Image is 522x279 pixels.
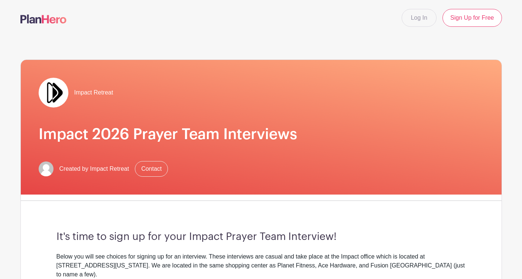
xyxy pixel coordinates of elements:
h1: Impact 2026 Prayer Team Interviews [39,125,484,143]
h3: It's time to sign up for your Impact Prayer Team Interview! [56,231,466,243]
span: Created by Impact Retreat [59,164,129,173]
img: logo-507f7623f17ff9eddc593b1ce0a138ce2505c220e1c5a4e2b4648c50719b7d32.svg [20,15,67,23]
div: Below you will see choices for signing up for an interview. These interviews are casual and take ... [56,252,466,279]
img: default-ce2991bfa6775e67f084385cd625a349d9dcbb7a52a09fb2fda1e96e2d18dcdb.png [39,161,54,176]
a: Sign Up for Free [442,9,502,27]
img: Double%20Arrow%20Logo.jpg [39,78,68,108]
a: Log In [402,9,437,27]
span: Impact Retreat [74,88,113,97]
a: Contact [135,161,168,177]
